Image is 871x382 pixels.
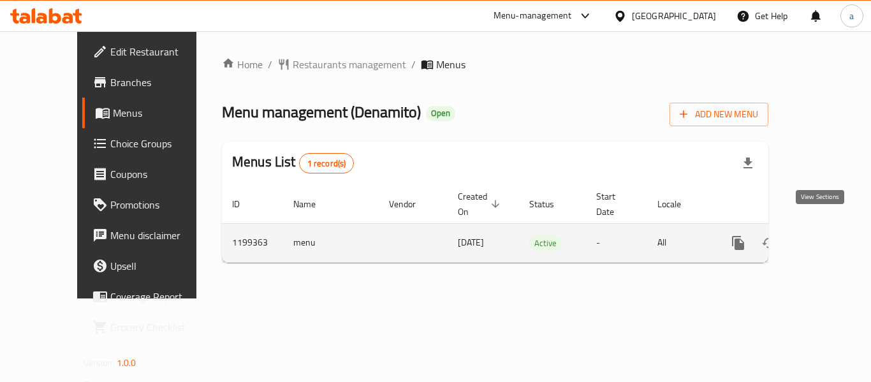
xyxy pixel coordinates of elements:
[117,355,136,371] span: 1.0.0
[110,75,212,90] span: Branches
[586,223,647,262] td: -
[82,281,223,312] a: Coverage Report
[110,44,212,59] span: Edit Restaurant
[110,197,212,212] span: Promotions
[529,196,571,212] span: Status
[82,220,223,251] a: Menu disclaimer
[723,228,754,258] button: more
[283,223,379,262] td: menu
[277,57,406,72] a: Restaurants management
[82,312,223,342] a: Grocery Checklist
[82,67,223,98] a: Branches
[84,355,115,371] span: Version:
[82,98,223,128] a: Menus
[596,189,632,219] span: Start Date
[426,106,455,121] div: Open
[110,258,212,274] span: Upsell
[680,107,758,122] span: Add New Menu
[110,166,212,182] span: Coupons
[529,236,562,251] span: Active
[82,36,223,67] a: Edit Restaurant
[222,57,263,72] a: Home
[82,128,223,159] a: Choice Groups
[222,223,283,262] td: 1199363
[632,9,716,23] div: [GEOGRAPHIC_DATA]
[110,136,212,151] span: Choice Groups
[113,105,212,121] span: Menus
[389,196,432,212] span: Vendor
[458,189,504,219] span: Created On
[426,108,455,119] span: Open
[733,148,763,179] div: Export file
[82,189,223,220] a: Promotions
[436,57,465,72] span: Menus
[411,57,416,72] li: /
[657,196,698,212] span: Locale
[670,103,768,126] button: Add New Menu
[222,98,421,126] span: Menu management ( Denamito )
[82,251,223,281] a: Upsell
[82,159,223,189] a: Coupons
[268,57,272,72] li: /
[300,158,354,170] span: 1 record(s)
[458,234,484,251] span: [DATE]
[110,289,212,304] span: Coverage Report
[110,228,212,243] span: Menu disclaimer
[293,196,332,212] span: Name
[713,185,856,224] th: Actions
[232,152,354,173] h2: Menus List
[299,153,355,173] div: Total records count
[293,57,406,72] span: Restaurants management
[232,196,256,212] span: ID
[110,320,212,335] span: Grocery Checklist
[222,185,856,263] table: enhanced table
[494,8,572,24] div: Menu-management
[849,9,854,23] span: a
[647,223,713,262] td: All
[529,235,562,251] div: Active
[222,57,768,72] nav: breadcrumb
